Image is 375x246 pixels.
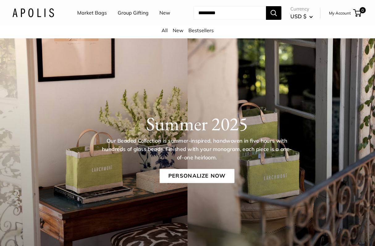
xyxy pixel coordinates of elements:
[290,13,306,19] span: USD $
[329,9,351,17] a: My Account
[162,27,168,33] a: All
[159,169,234,183] a: Personalize Now
[31,113,363,135] h1: Summer 2025
[118,8,149,18] a: Group Gifting
[173,27,183,33] a: New
[193,6,266,20] input: Search...
[290,11,313,21] button: USD $
[102,137,293,162] p: Our Beaded Collection is summer-inspired, handwoven in five hours with hundreds of glass beads. F...
[188,27,214,33] a: Bestsellers
[266,6,281,20] button: Search
[159,8,170,18] a: New
[12,8,54,17] img: Apolis
[354,9,361,17] a: 0
[77,8,107,18] a: Market Bags
[290,5,313,13] span: Currency
[360,7,366,13] span: 0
